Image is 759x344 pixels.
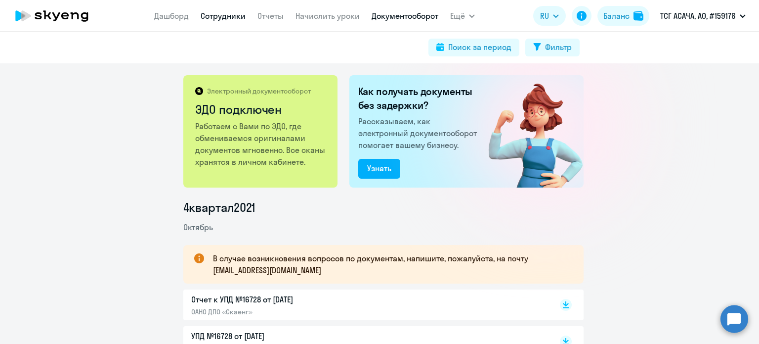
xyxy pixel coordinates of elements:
img: balance [633,11,643,21]
button: Узнать [358,159,400,179]
button: Поиск за период [428,39,519,56]
p: ОАНО ДПО «Скаенг» [191,307,399,316]
p: УПД №16728 от [DATE] [191,330,399,342]
button: Ещё [450,6,475,26]
button: ТСГ АСАЧА, АО, #159176 [655,4,751,28]
a: Отчеты [257,11,284,21]
button: Фильтр [525,39,580,56]
h2: ЭДО подключен [195,101,327,117]
p: Работаем с Вами по ЭДО, где обмениваемся оригиналами документов мгновенно. Все сканы хранятся в л... [195,120,327,168]
a: Сотрудники [201,11,246,21]
p: Рассказываем, как электронный документооборот помогает вашему бизнесу. [358,115,481,151]
span: RU [540,10,549,22]
p: Электронный документооборот [207,87,311,96]
p: Отчет к УПД №16728 от [DATE] [191,294,399,305]
div: Баланс [603,10,630,22]
div: Поиск за период [448,41,511,53]
a: Отчет к УПД №16728 от [DATE]ОАНО ДПО «Скаенг» [191,294,539,316]
p: ТСГ АСАЧА, АО, #159176 [660,10,736,22]
button: RU [533,6,566,26]
h2: Как получать документы без задержки? [358,85,481,112]
li: 4 квартал 2021 [183,199,584,215]
span: Ещё [450,10,465,22]
a: Дашборд [154,11,189,21]
p: В случае возникновения вопросов по документам, напишите, пожалуйста, на почту [EMAIL_ADDRESS][DOM... [213,252,566,276]
span: Октябрь [183,222,213,232]
div: Фильтр [545,41,572,53]
a: Начислить уроки [295,11,360,21]
img: connected [472,75,584,188]
div: Узнать [367,162,391,174]
button: Балансbalance [597,6,649,26]
a: Документооборот [372,11,438,21]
